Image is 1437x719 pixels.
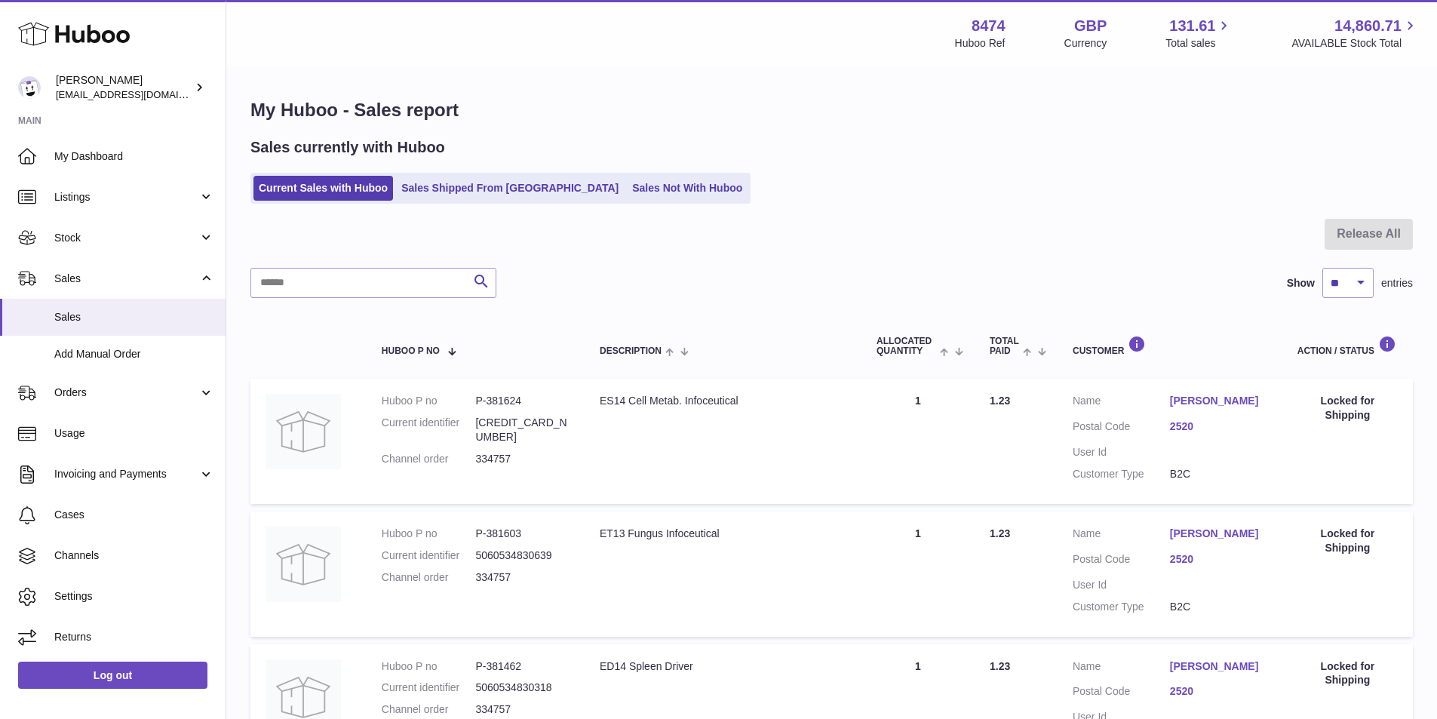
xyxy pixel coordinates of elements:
[266,394,341,469] img: no-photo.jpg
[382,548,476,563] dt: Current identifier
[1170,419,1267,434] a: 2520
[1170,394,1267,408] a: [PERSON_NAME]
[1165,36,1233,51] span: Total sales
[1165,16,1233,51] a: 131.61 Total sales
[54,310,214,324] span: Sales
[250,137,445,158] h2: Sales currently with Huboo
[475,394,570,408] dd: P-381624
[990,336,1019,356] span: Total paid
[1073,467,1170,481] dt: Customer Type
[18,662,207,689] a: Log out
[1073,527,1170,545] dt: Name
[1170,467,1267,481] dd: B2C
[382,702,476,717] dt: Channel order
[396,176,624,201] a: Sales Shipped From [GEOGRAPHIC_DATA]
[54,231,198,245] span: Stock
[382,570,476,585] dt: Channel order
[1170,659,1267,674] a: [PERSON_NAME]
[1073,600,1170,614] dt: Customer Type
[382,346,440,356] span: Huboo P no
[990,395,1010,407] span: 1.23
[54,589,214,604] span: Settings
[1073,578,1170,592] dt: User Id
[1170,527,1267,541] a: [PERSON_NAME]
[1297,336,1398,356] div: Action / Status
[54,386,198,400] span: Orders
[1073,659,1170,678] dt: Name
[955,36,1006,51] div: Huboo Ref
[990,527,1010,539] span: 1.23
[1073,419,1170,438] dt: Postal Code
[1297,659,1398,688] div: Locked for Shipping
[600,346,662,356] span: Description
[1170,684,1267,699] a: 2520
[600,659,846,674] div: ED14 Spleen Driver
[475,681,570,695] dd: 5060534830318
[54,190,198,204] span: Listings
[600,394,846,408] div: ES14 Cell Metab. Infoceutical
[54,467,198,481] span: Invoicing and Payments
[861,512,975,637] td: 1
[54,272,198,286] span: Sales
[600,527,846,541] div: ET13 Fungus Infoceutical
[1074,16,1107,36] strong: GBP
[250,98,1413,122] h1: My Huboo - Sales report
[18,76,41,99] img: orders@neshealth.com
[54,548,214,563] span: Channels
[56,73,192,102] div: [PERSON_NAME]
[382,527,476,541] dt: Huboo P no
[475,416,570,444] dd: [CREDIT_CARD_NUMBER]
[627,176,748,201] a: Sales Not With Huboo
[1064,36,1107,51] div: Currency
[475,659,570,674] dd: P-381462
[54,149,214,164] span: My Dashboard
[475,548,570,563] dd: 5060534830639
[877,336,936,356] span: ALLOCATED Quantity
[475,702,570,717] dd: 334757
[382,452,476,466] dt: Channel order
[382,681,476,695] dt: Current identifier
[972,16,1006,36] strong: 8474
[1073,552,1170,570] dt: Postal Code
[1073,684,1170,702] dt: Postal Code
[1297,527,1398,555] div: Locked for Shipping
[382,394,476,408] dt: Huboo P no
[1291,36,1419,51] span: AVAILABLE Stock Total
[1170,600,1267,614] dd: B2C
[990,660,1010,672] span: 1.23
[1073,336,1267,356] div: Customer
[56,88,222,100] span: [EMAIL_ADDRESS][DOMAIN_NAME]
[266,527,341,602] img: no-photo.jpg
[253,176,393,201] a: Current Sales with Huboo
[1170,552,1267,567] a: 2520
[54,630,214,644] span: Returns
[475,570,570,585] dd: 334757
[475,527,570,541] dd: P-381603
[1381,276,1413,290] span: entries
[54,426,214,441] span: Usage
[1334,16,1402,36] span: 14,860.71
[382,659,476,674] dt: Huboo P no
[1297,394,1398,422] div: Locked for Shipping
[1073,445,1170,459] dt: User Id
[54,347,214,361] span: Add Manual Order
[1287,276,1315,290] label: Show
[382,416,476,444] dt: Current identifier
[1169,16,1215,36] span: 131.61
[1291,16,1419,51] a: 14,860.71 AVAILABLE Stock Total
[54,508,214,522] span: Cases
[475,452,570,466] dd: 334757
[861,379,975,504] td: 1
[1073,394,1170,412] dt: Name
